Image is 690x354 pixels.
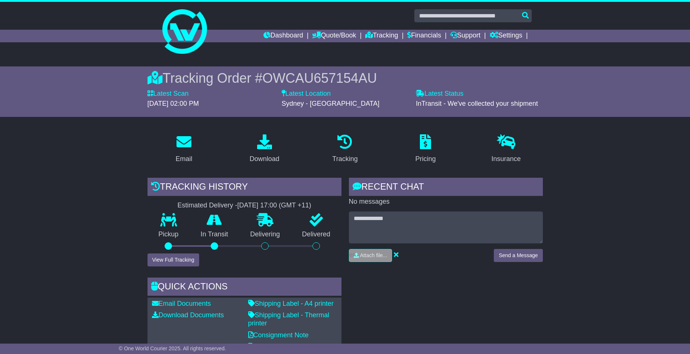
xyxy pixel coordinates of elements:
[148,230,190,239] p: Pickup
[411,132,441,167] a: Pricing
[407,30,441,42] a: Financials
[148,278,341,298] div: Quick Actions
[248,300,334,307] a: Shipping Label - A4 printer
[119,345,226,351] span: © One World Courier 2025. All rights reserved.
[327,132,362,167] a: Tracking
[416,90,463,98] label: Latest Status
[282,90,331,98] label: Latest Location
[175,154,192,164] div: Email
[152,311,224,319] a: Download Documents
[248,311,330,327] a: Shipping Label - Thermal printer
[148,201,341,210] div: Estimated Delivery -
[148,70,543,86] div: Tracking Order #
[239,230,291,239] p: Delivering
[148,100,199,107] span: [DATE] 02:00 PM
[148,90,189,98] label: Latest Scan
[349,178,543,198] div: RECENT CHAT
[263,30,303,42] a: Dashboard
[312,30,356,42] a: Quote/Book
[494,249,542,262] button: Send a Message
[365,30,398,42] a: Tracking
[189,230,239,239] p: In Transit
[332,154,357,164] div: Tracking
[416,100,538,107] span: InTransit - We've collected your shipment
[262,71,377,86] span: OWCAU657154AU
[148,253,199,266] button: View Full Tracking
[450,30,480,42] a: Support
[237,201,311,210] div: [DATE] 17:00 (GMT +11)
[291,230,341,239] p: Delivered
[490,30,522,42] a: Settings
[487,132,526,167] a: Insurance
[152,300,211,307] a: Email Documents
[248,343,321,350] a: Original Address Label
[415,154,436,164] div: Pricing
[171,132,197,167] a: Email
[349,198,543,206] p: No messages
[248,331,309,339] a: Consignment Note
[282,100,379,107] span: Sydney - [GEOGRAPHIC_DATA]
[492,154,521,164] div: Insurance
[148,178,341,198] div: Tracking history
[245,132,284,167] a: Download
[250,154,279,164] div: Download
